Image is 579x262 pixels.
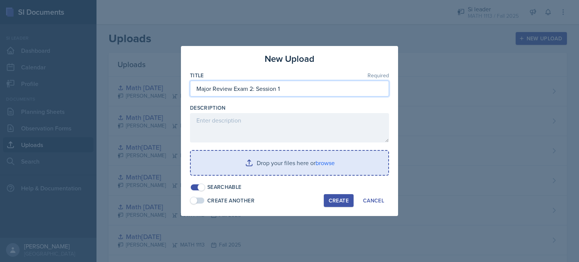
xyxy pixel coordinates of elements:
span: Required [368,73,389,78]
h3: New Upload [265,52,314,66]
button: Create [324,194,354,207]
label: Title [190,72,204,79]
div: Create [329,198,349,204]
div: Create Another [207,197,254,205]
button: Cancel [358,194,389,207]
label: Description [190,104,226,112]
input: Enter title [190,81,389,97]
div: Cancel [363,198,384,204]
div: Searchable [207,183,242,191]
